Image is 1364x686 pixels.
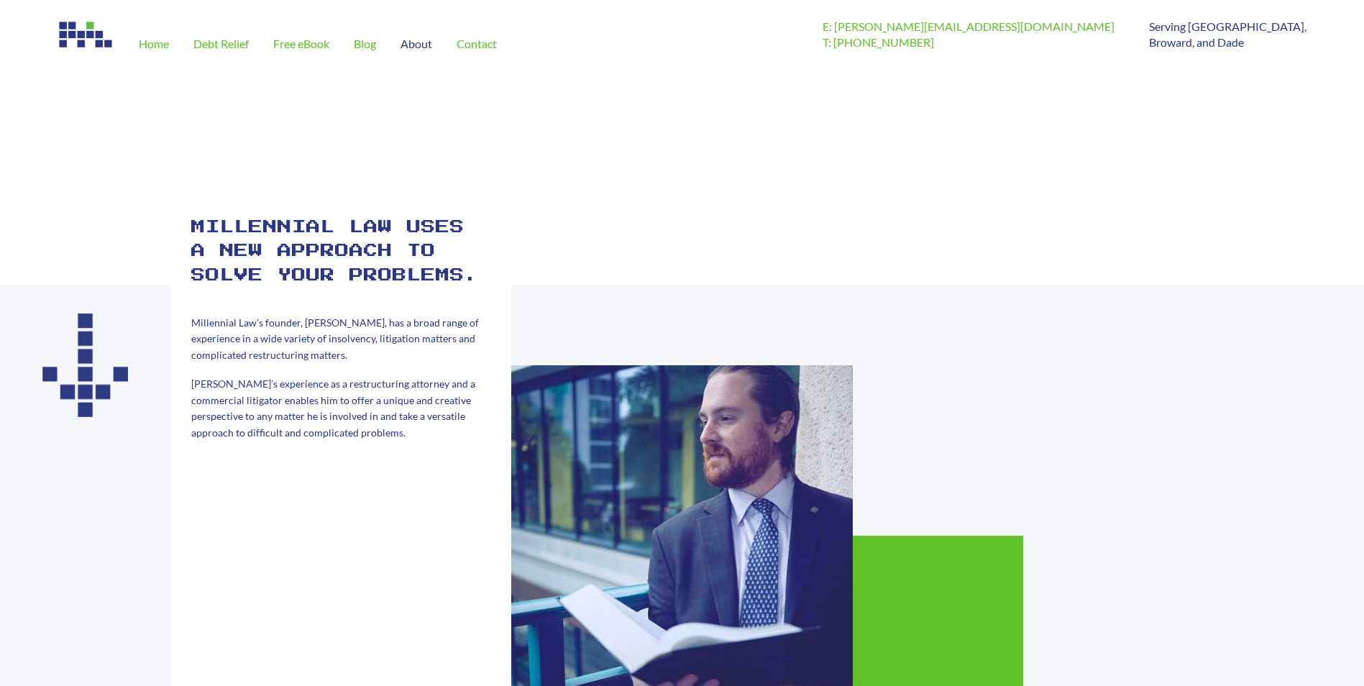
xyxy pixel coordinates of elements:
[181,19,261,69] a: Debt Relief
[342,19,388,69] a: Blog
[823,35,934,49] a: T: [PHONE_NUMBER]
[261,19,342,69] a: Free eBook
[823,19,1114,33] a: E: [PERSON_NAME][EMAIL_ADDRESS][DOMAIN_NAME]
[139,38,169,50] span: Home
[354,38,376,50] span: Blog
[191,378,475,438] span: [PERSON_NAME]’s experience as a restructuring attorney and a commercial litigator enables him to ...
[191,216,490,288] h2: Millennial law uses a new approach to solve your problems.
[457,38,497,50] span: Contact
[127,19,181,69] a: Home
[58,19,115,50] img: Image
[193,38,249,50] span: Debt Relief
[191,316,479,361] span: Millennial Law’s founder, [PERSON_NAME], has a broad range of experience in a wide variety of ins...
[1149,19,1306,51] p: Serving [GEOGRAPHIC_DATA], Broward, and Dade
[388,19,444,69] a: About
[273,38,329,50] span: Free eBook
[444,19,509,69] a: Contact
[400,38,432,50] span: About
